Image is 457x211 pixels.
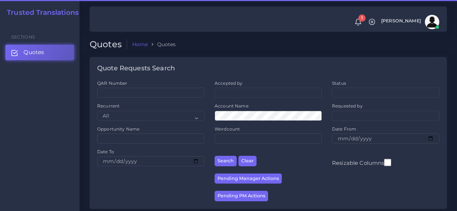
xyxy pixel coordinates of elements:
[358,14,366,22] span: 1
[23,48,44,56] span: Quotes
[215,80,243,86] label: Accepted by
[384,158,391,167] input: Resizable Columns
[148,41,176,48] li: Quotes
[381,19,421,23] span: [PERSON_NAME]
[215,103,249,109] label: Account Name
[97,80,127,86] label: QAR Number
[425,15,439,29] img: avatar
[215,191,268,201] button: Pending PM Actions
[332,126,356,132] label: Date From
[90,39,127,50] h2: Quotes
[352,18,365,26] a: 1
[215,156,237,166] button: Search
[97,126,139,132] label: Opportunity Name
[238,156,256,166] button: Clear
[11,34,35,40] span: Sections
[215,126,240,132] label: Wordcount
[215,173,282,184] button: Pending Manager Actions
[332,80,346,86] label: Status
[378,15,442,29] a: [PERSON_NAME]avatar
[132,41,148,48] a: Home
[2,9,79,17] a: Trusted Translations
[332,103,363,109] label: Requested by
[97,65,175,72] h4: Quote Requests Search
[332,158,391,167] label: Resizable Columns
[5,45,74,60] a: Quotes
[97,103,120,109] label: Recurrent
[97,149,114,155] label: Date To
